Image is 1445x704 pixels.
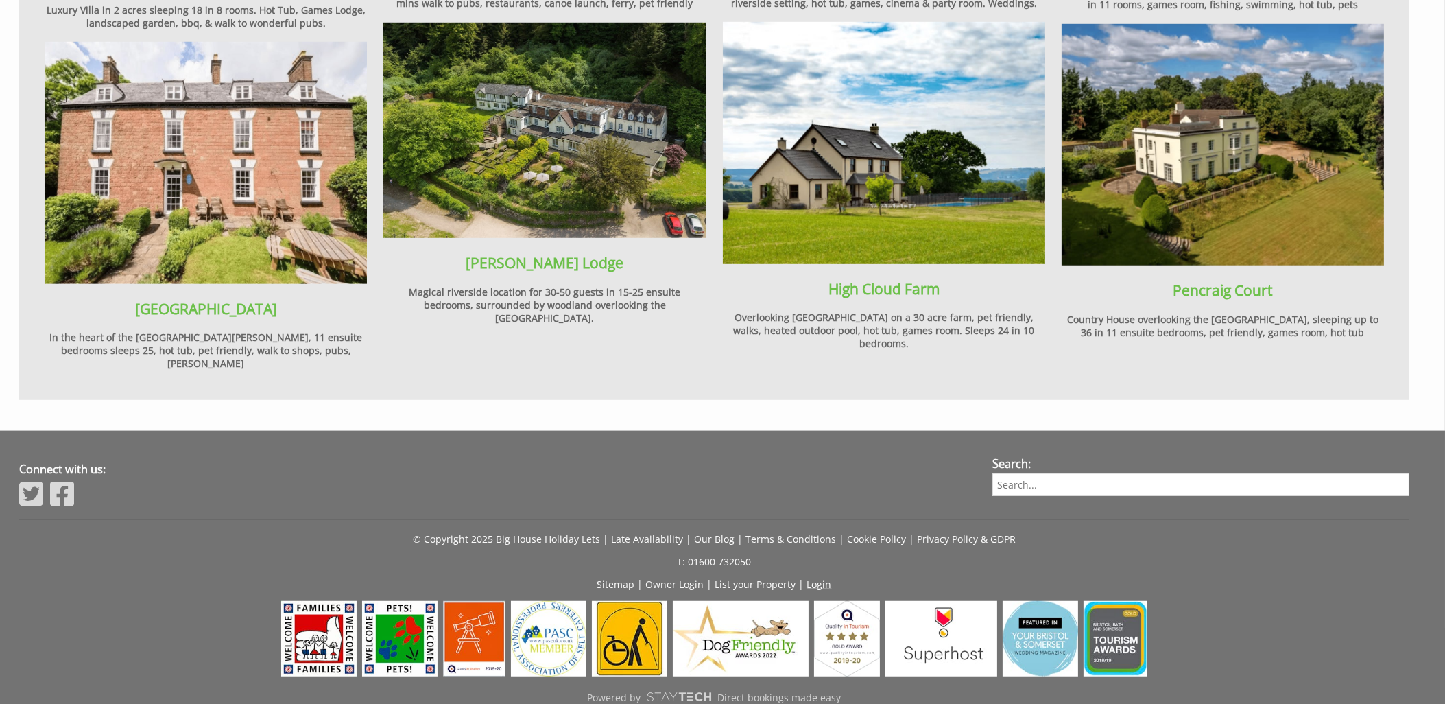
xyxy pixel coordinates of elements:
[511,601,586,677] img: PASC - PASC UK Members
[611,532,683,545] a: Late Availability
[723,311,1045,350] h4: Overlooking [GEOGRAPHIC_DATA] on a 30 acre farm, pet friendly, walks, heated outdoor pool, hot tu...
[678,555,752,568] a: T: 01600 732050
[673,601,808,677] img: Dog Friendly Awards - Dog Friendly - Dog Friendly Awards
[362,601,438,677] img: Visit England - Pets Welcome
[466,253,623,272] a: [PERSON_NAME] Lodge
[737,532,743,545] span: |
[1062,313,1384,339] h4: Country House overlooking the [GEOGRAPHIC_DATA], sleeping up to 36 in 11 ensuite bedrooms, pet fr...
[807,578,832,591] a: Login
[814,601,881,677] img: Quality in Tourism - Gold Award
[847,532,906,545] a: Cookie Policy
[383,23,706,238] img: Symonds Yat Lodge
[723,22,1045,264] img: Highcloud Farm
[917,532,1016,545] a: Privacy Policy & GDPR
[45,42,367,284] img: Forest House
[799,578,804,591] span: |
[592,601,667,677] img: Mobility - Mobility
[135,299,277,318] a: [GEOGRAPHIC_DATA]
[19,480,43,508] img: Twitter
[597,578,635,591] a: Sitemap
[603,532,608,545] span: |
[1084,601,1147,677] img: Bristol, bath & somerset tourism awards - Bristol, bath & somerset tourism awards
[992,456,1409,471] h3: Search:
[281,601,357,677] img: Visit England - Families Welcome
[1062,24,1384,266] img: Pencraig Court
[45,3,367,30] h4: Luxury Villa in 2 acres sleeping 18 in 8 rooms. Hot Tub, Games Lodge, landscaped garden, bbq, & w...
[19,462,964,477] h3: Connect with us:
[443,601,505,677] img: Quality in Tourism - Great4 Dark Skies
[885,601,997,677] img: Airbnb - Superhost
[715,578,796,591] a: List your Property
[694,532,735,545] a: Our Blog
[638,578,643,591] span: |
[45,331,367,370] h4: In the heart of the [GEOGRAPHIC_DATA][PERSON_NAME], 11 ensuite bedrooms sleeps 25, hot tub, pet f...
[646,578,704,591] a: Owner Login
[413,532,600,545] a: © Copyright 2025 Big House Holiday Lets
[1003,601,1078,677] img: Your Bristol & Somerset Wedding Magazine - 2024 - Your Bristol & Somerset Wedding Magazine - 2024
[909,532,914,545] span: |
[383,285,706,325] h4: Magical riverside location for 30-50 guests in 15-25 ensuite bedrooms, surrounded by woodland ove...
[839,532,844,545] span: |
[686,532,691,545] span: |
[828,279,940,298] a: High Cloud Farm
[50,480,74,508] img: Facebook
[707,578,713,591] span: |
[1173,281,1272,300] a: Pencraig Court
[745,532,836,545] a: Terms & Conditions
[992,473,1409,496] input: Search...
